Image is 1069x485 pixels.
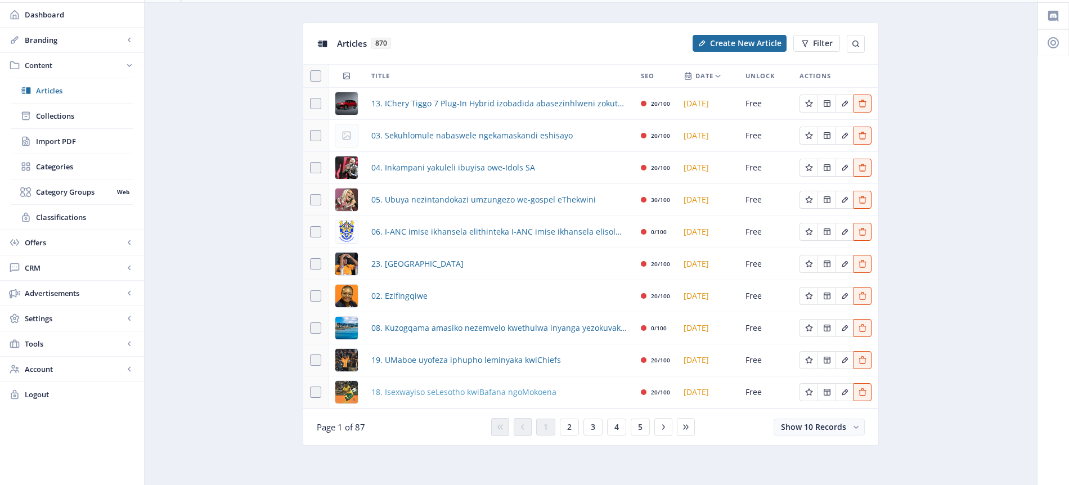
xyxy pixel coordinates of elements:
[36,212,133,223] span: Classifications
[25,60,124,71] span: Content
[818,354,836,365] a: Edit page
[371,257,464,271] a: 23. [GEOGRAPHIC_DATA]
[641,69,654,83] span: SEO
[836,194,854,204] a: Edit page
[371,385,556,399] a: 18. Isexwayiso seLesotho kwiBafana ngoMokoena
[651,257,670,271] div: 20/100
[677,280,739,312] td: [DATE]
[25,389,135,400] span: Logout
[774,419,865,435] button: Show 10 Records
[25,34,124,46] span: Branding
[317,421,365,433] span: Page 1 of 87
[113,186,133,197] nb-badge: Web
[854,161,872,172] a: Edit page
[818,97,836,108] a: Edit page
[739,376,793,408] td: Free
[303,23,879,446] app-collection-view: Articles
[651,289,670,303] div: 20/100
[651,353,670,367] div: 20/100
[371,193,596,206] a: 05. Ubuya nezintandokazi umzungezo we-gospel eThekwini
[836,129,854,140] a: Edit page
[25,313,124,324] span: Settings
[799,354,818,365] a: Edit page
[371,353,561,367] a: 19. UMaboe uyofeza iphupho leminyaka kwiChiefs
[799,258,818,268] a: Edit page
[651,129,670,142] div: 20/100
[335,349,358,371] img: 838ed5b2-764c-4cef-ae17-0383e640dc28.png
[818,161,836,172] a: Edit page
[638,423,643,432] span: 5
[854,226,872,236] a: Edit page
[854,194,872,204] a: Edit page
[651,161,670,174] div: 20/100
[337,38,367,49] span: Articles
[836,322,854,333] a: Edit page
[651,225,667,239] div: 0/100
[591,423,595,432] span: 3
[799,129,818,140] a: Edit page
[651,193,670,206] div: 30/100
[799,97,818,108] a: Edit page
[371,129,573,142] a: 03. Sekuhlomule nabaswele ngekamaskandi eshisayo
[836,258,854,268] a: Edit page
[371,69,390,83] span: Title
[677,376,739,408] td: [DATE]
[686,35,787,52] a: New page
[335,317,358,339] img: 6b6bfd8a-eba2-47e1-a795-12f80e577a8a.png
[11,179,133,204] a: Category GroupsWeb
[854,386,872,397] a: Edit page
[799,194,818,204] a: Edit page
[677,216,739,248] td: [DATE]
[818,226,836,236] a: Edit page
[651,385,670,399] div: 20/100
[799,69,831,83] span: Actions
[11,154,133,179] a: Categories
[739,152,793,184] td: Free
[25,9,135,20] span: Dashboard
[371,161,535,174] a: 04. Inkampani yakuleli ibuyisa owe-Idols SA
[799,322,818,333] a: Edit page
[739,344,793,376] td: Free
[583,419,603,435] button: 3
[813,39,833,48] span: Filter
[371,289,428,303] a: 02. Ezifingqiwe
[335,381,358,403] img: 54b89654-5a9b-431e-8942-59b24aebf6f7.png
[739,216,793,248] td: Free
[335,156,358,179] img: 73d57c88-23f2-40d4-9973-363659438788.png
[854,290,872,300] a: Edit page
[651,97,670,110] div: 20/100
[799,386,818,397] a: Edit page
[371,321,627,335] a: 08. Kuzogqama amasiko nezemvelo kwethulwa inyanga yezokuvakasha
[836,161,854,172] a: Edit page
[781,421,846,432] span: Show 10 Records
[745,69,775,83] span: Unlock
[335,188,358,211] img: f28618c8-1360-4baf-b35d-436cca40e00a.png
[36,186,113,197] span: Category Groups
[335,221,358,243] img: 2be8d917-96a3-4af2-8fe4-07446d9d3b2e.png
[693,35,787,52] button: Create New Article
[36,110,133,122] span: Collections
[335,285,358,307] img: 8c04d0ef-432b-4662-b0a8-ae985a54d99c.png
[677,120,739,152] td: [DATE]
[836,354,854,365] a: Edit page
[371,225,627,239] a: 06. I-ANC imise ikhansela elithinteka I-ANC imise ikhansela elisolwa ngodlame nokudlwengula
[818,129,836,140] a: Edit page
[836,97,854,108] a: Edit page
[854,129,872,140] a: Edit page
[799,161,818,172] a: Edit page
[36,161,133,172] span: Categories
[739,248,793,280] td: Free
[567,423,572,432] span: 2
[677,152,739,184] td: [DATE]
[739,88,793,120] td: Free
[739,280,793,312] td: Free
[818,258,836,268] a: Edit page
[560,419,579,435] button: 2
